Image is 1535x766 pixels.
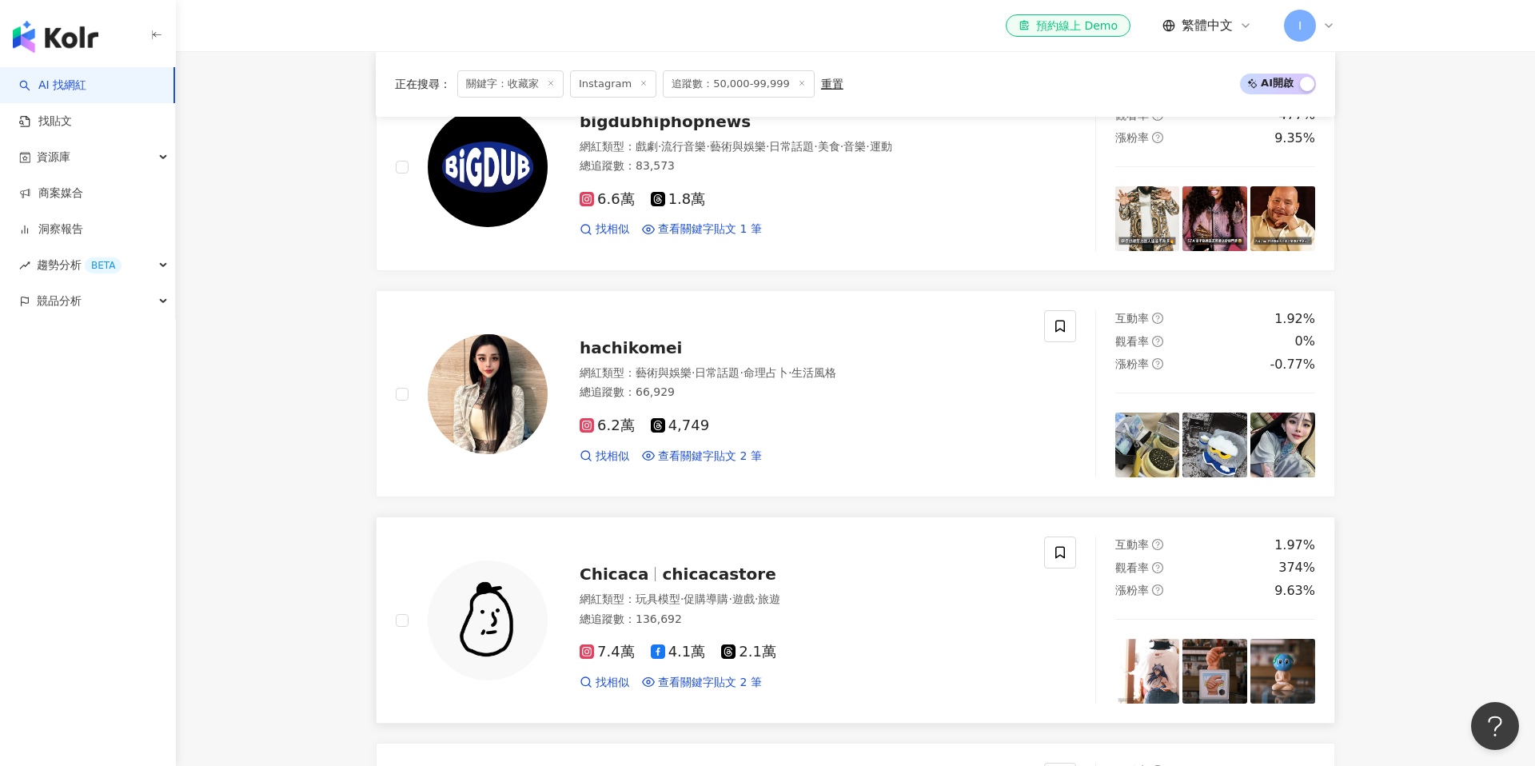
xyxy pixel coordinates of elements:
span: 藝術與娛樂 [710,140,766,153]
span: · [692,366,695,379]
a: KOL AvatarChicacachicacastore網紅類型：玩具模型·促購導購·遊戲·旅遊總追蹤數：136,6927.4萬4.1萬2.1萬找相似查看關鍵字貼文 2 筆互動率questio... [376,517,1335,724]
span: · [728,592,732,605]
span: 戲劇 [636,140,658,153]
span: 2.1萬 [721,644,776,660]
div: 總追蹤數 ： 66,929 [580,385,1025,401]
a: 找相似 [580,221,629,237]
span: 生活風格 [791,366,836,379]
span: bigdubhiphopnews [580,112,751,131]
span: 找相似 [596,221,629,237]
div: 1.97% [1274,537,1315,554]
a: 查看關鍵字貼文 2 筆 [642,675,762,691]
span: 查看關鍵字貼文 1 筆 [658,221,762,237]
span: 流行音樂 [661,140,706,153]
span: 日常話題 [695,366,740,379]
div: 網紅類型 ： [580,139,1025,155]
a: 查看關鍵字貼文 2 筆 [642,449,762,465]
span: 7.4萬 [580,644,635,660]
span: 藝術與娛樂 [636,366,692,379]
span: · [866,140,869,153]
a: KOL Avatarbigdubhiphopnews網紅類型：戲劇·流行音樂·藝術與娛樂·日常話題·美食·音樂·運動總追蹤數：83,5736.6萬1.8萬找相似查看關鍵字貼文 1 筆互動率que... [376,64,1335,271]
span: question-circle [1152,539,1163,550]
img: KOL Avatar [428,561,548,680]
a: 預約線上 Demo [1006,14,1130,37]
span: 漲粉率 [1115,131,1149,144]
span: I [1298,17,1302,34]
span: · [840,140,843,153]
span: question-circle [1152,562,1163,573]
div: 總追蹤數 ： 83,573 [580,158,1025,174]
div: -0.77% [1270,356,1315,373]
div: 0% [1295,333,1315,350]
img: KOL Avatar [428,107,548,227]
div: 1.92% [1274,310,1315,328]
img: post-image [1182,639,1247,704]
a: 找相似 [580,449,629,465]
span: · [740,366,743,379]
img: post-image [1250,639,1315,704]
a: 找貼文 [19,114,72,130]
span: 正在搜尋 ： [395,78,451,90]
span: question-circle [1152,358,1163,369]
span: 遊戲 [732,592,755,605]
span: 找相似 [596,449,629,465]
div: 374% [1278,559,1315,576]
div: 網紅類型 ： [580,365,1025,381]
span: 6.6萬 [580,191,635,208]
span: 玩具模型 [636,592,680,605]
div: 預約線上 Demo [1019,18,1118,34]
img: post-image [1182,413,1247,477]
span: 查看關鍵字貼文 2 筆 [658,675,762,691]
span: 趨勢分析 [37,247,122,283]
span: question-circle [1152,313,1163,324]
img: logo [13,21,98,53]
img: post-image [1250,413,1315,477]
img: post-image [1182,186,1247,251]
div: 9.35% [1274,130,1315,147]
span: 競品分析 [37,283,82,319]
img: KOL Avatar [428,334,548,454]
span: hachikomei [580,338,682,357]
span: question-circle [1152,336,1163,347]
div: BETA [85,257,122,273]
span: 觀看率 [1115,561,1149,574]
img: post-image [1115,639,1180,704]
span: 命理占卜 [744,366,788,379]
span: 運動 [870,140,892,153]
span: · [755,592,758,605]
span: 關鍵字：收藏家 [457,70,564,98]
div: 總追蹤數 ： 136,692 [580,612,1025,628]
a: 找相似 [580,675,629,691]
span: 漲粉率 [1115,357,1149,370]
span: chicacastore [662,565,775,584]
a: KOL Avatarhachikomei網紅類型：藝術與娛樂·日常話題·命理占卜·生活風格總追蹤數：66,9296.2萬4,749找相似查看關鍵字貼文 2 筆互動率question-circle... [376,290,1335,497]
span: 追蹤數：50,000-99,999 [663,70,815,98]
span: · [814,140,817,153]
span: 6.2萬 [580,417,635,434]
span: 促購導購 [684,592,728,605]
img: post-image [1115,413,1180,477]
span: Chicaca [580,565,648,584]
span: · [788,366,791,379]
span: 資源庫 [37,139,70,175]
div: 重置 [821,78,843,90]
span: 互動率 [1115,538,1149,551]
span: 觀看率 [1115,109,1149,122]
span: 4.1萬 [651,644,706,660]
img: post-image [1115,186,1180,251]
a: 查看關鍵字貼文 1 筆 [642,221,762,237]
span: rise [19,260,30,271]
span: Instagram [570,70,656,98]
iframe: Help Scout Beacon - Open [1471,702,1519,750]
span: 查看關鍵字貼文 2 筆 [658,449,762,465]
span: · [706,140,709,153]
span: question-circle [1152,584,1163,596]
div: 網紅類型 ： [580,592,1025,608]
a: searchAI 找網紅 [19,78,86,94]
span: question-circle [1152,132,1163,143]
span: 日常話題 [769,140,814,153]
span: 漲粉率 [1115,584,1149,596]
span: 找相似 [596,675,629,691]
span: · [680,592,684,605]
span: 4,749 [651,417,710,434]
